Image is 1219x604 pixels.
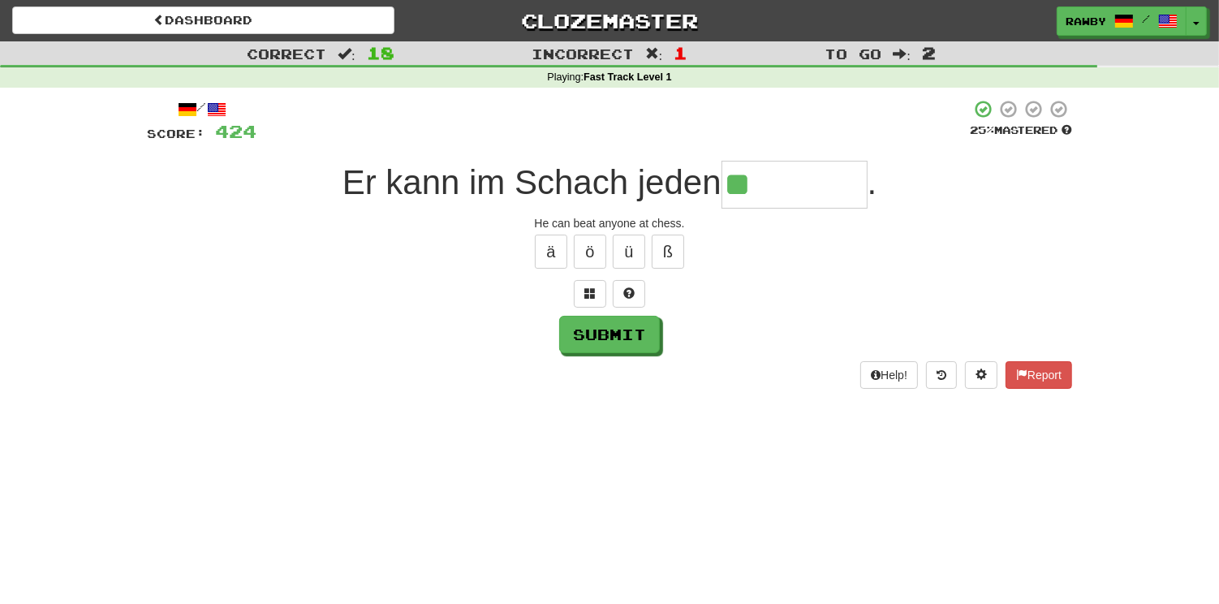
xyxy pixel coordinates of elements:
span: 424 [215,121,256,141]
span: Er kann im Schach jeden [342,163,721,201]
span: : [645,47,663,61]
button: Round history (alt+y) [926,361,957,389]
span: To go [825,45,881,62]
a: rawby / [1057,6,1187,36]
span: / [1142,13,1150,24]
span: Incorrect [532,45,634,62]
span: Score: [147,127,205,140]
a: Dashboard [12,6,394,34]
a: Clozemaster [419,6,801,35]
div: / [147,99,256,119]
button: Submit [559,316,660,353]
button: ä [535,235,567,269]
button: Report [1006,361,1072,389]
span: . [868,163,877,201]
span: : [338,47,355,61]
span: 1 [674,43,687,63]
strong: Fast Track Level 1 [584,71,672,83]
span: Correct [247,45,326,62]
span: 25 % [970,123,994,136]
button: Help! [860,361,918,389]
span: 2 [922,43,936,63]
button: Switch sentence to multiple choice alt+p [574,280,606,308]
span: : [893,47,911,61]
button: Single letter hint - you only get 1 per sentence and score half the points! alt+h [613,280,645,308]
span: rawby [1066,14,1106,28]
div: Mastered [970,123,1072,138]
span: 18 [367,43,394,63]
button: ß [652,235,684,269]
button: ü [613,235,645,269]
button: ö [574,235,606,269]
div: He can beat anyone at chess. [147,215,1072,231]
